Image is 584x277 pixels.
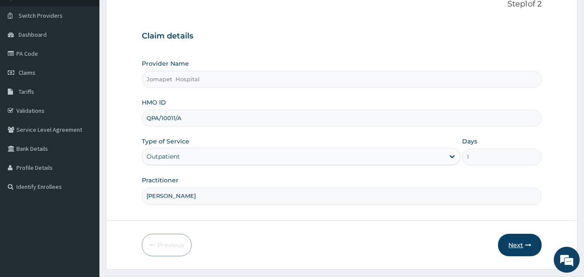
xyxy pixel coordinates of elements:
[142,4,163,25] div: Minimize live chat window
[498,234,542,256] button: Next
[4,185,165,215] textarea: Type your message and hit 'Enter'
[19,88,34,96] span: Tariffs
[19,31,47,38] span: Dashboard
[16,43,35,65] img: d_794563401_company_1708531726252_794563401
[142,188,542,204] input: Enter Name
[142,234,191,256] button: Previous
[142,137,189,146] label: Type of Service
[147,152,180,161] div: Outpatient
[142,110,542,127] input: Enter HMO ID
[45,48,145,60] div: Chat with us now
[19,12,63,19] span: Switch Providers
[50,83,119,171] span: We're online!
[142,59,189,68] label: Provider Name
[19,69,35,76] span: Claims
[142,98,166,107] label: HMO ID
[142,32,542,41] h3: Claim details
[462,137,477,146] label: Days
[142,176,179,185] label: Practitioner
